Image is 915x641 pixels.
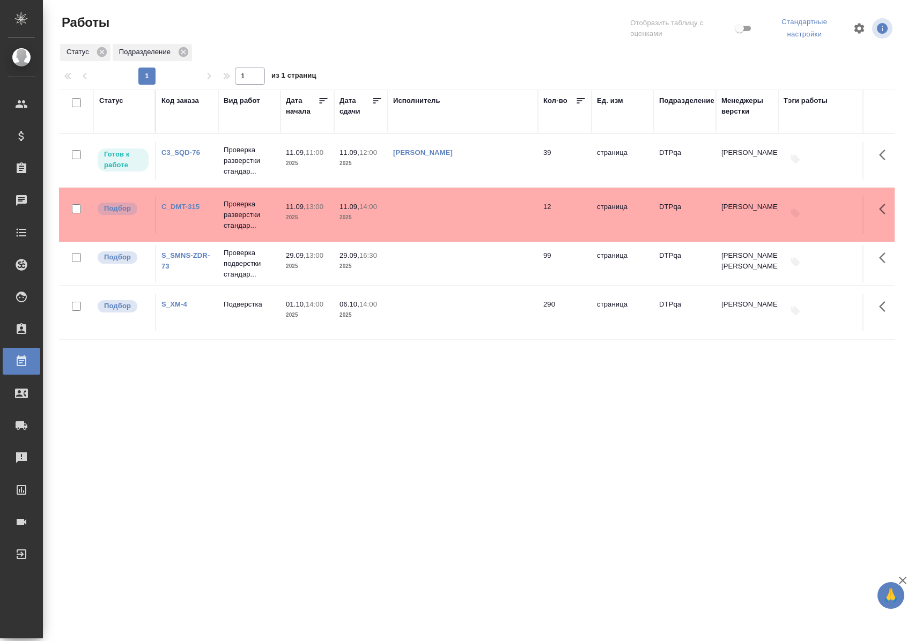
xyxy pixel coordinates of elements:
button: Здесь прячутся важные кнопки [873,196,898,222]
button: Добавить тэги [784,299,807,323]
p: Проверка разверстки стандар... [224,199,275,231]
button: Добавить тэги [784,250,807,274]
td: страница [592,196,654,234]
button: Добавить тэги [784,202,807,225]
p: [PERSON_NAME] [721,202,773,212]
div: Исполнитель может приступить к работе [97,147,150,173]
p: Проверка подверстки стандар... [224,248,275,280]
p: 2025 [286,212,329,223]
div: Тэги работы [784,95,828,106]
p: 2025 [340,158,382,169]
p: 2025 [340,310,382,320]
span: Посмотреть информацию [872,18,895,39]
div: Можно подбирать исполнителей [97,299,150,314]
td: DTPqa [654,142,716,180]
p: Подбор [104,203,131,214]
p: 29.09, [286,251,306,259]
p: 2025 [286,261,329,272]
p: 11:00 [306,148,323,156]
td: 290 [538,294,592,331]
p: Подверстка [224,299,275,310]
p: 11.09, [340,148,359,156]
button: Здесь прячутся важные кнопки [873,294,898,319]
p: [PERSON_NAME] [721,299,773,310]
td: DTPqa [654,294,716,331]
div: Код заказа [161,95,199,106]
p: 2025 [340,261,382,272]
p: 14:00 [359,203,377,211]
div: Менеджеры верстки [721,95,773,117]
p: [PERSON_NAME] [721,147,773,158]
td: страница [592,142,654,180]
td: страница [592,245,654,282]
p: Подбор [104,252,131,263]
div: Дата сдачи [340,95,372,117]
p: Готов к работе [104,149,142,170]
td: DTPqa [654,196,716,234]
p: 06.10, [340,300,359,308]
div: Исполнитель [393,95,440,106]
div: Ед. изм [597,95,623,106]
p: 16:30 [359,251,377,259]
span: 🙏 [882,584,900,607]
button: Добавить тэги [784,147,807,171]
span: из 1 страниц [271,69,316,85]
p: Статус [67,47,93,57]
div: Дата начала [286,95,318,117]
p: Подразделение [119,47,174,57]
a: [PERSON_NAME] [393,148,453,156]
a: S_XM-4 [161,300,187,308]
button: Здесь прячутся важные кнопки [873,142,898,168]
p: 11.09, [340,203,359,211]
p: Проверка разверстки стандар... [224,145,275,177]
p: 2025 [340,212,382,223]
div: Кол-во [543,95,567,106]
button: Здесь прячутся важные кнопки [873,245,898,271]
p: 13:00 [306,251,323,259]
div: Подразделение [113,44,192,61]
p: 2025 [286,158,329,169]
p: 11.09, [286,203,306,211]
td: 12 [538,196,592,234]
p: 2025 [286,310,329,320]
div: Статус [99,95,123,106]
p: 29.09, [340,251,359,259]
p: [PERSON_NAME], [PERSON_NAME] [721,250,773,272]
div: split button [763,14,846,43]
p: Подбор [104,301,131,311]
p: 13:00 [306,203,323,211]
a: S_SMNS-ZDR-73 [161,251,210,270]
div: Подразделение [659,95,714,106]
p: 11.09, [286,148,306,156]
div: Можно подбирать исполнителей [97,202,150,216]
td: DTPqa [654,245,716,282]
p: 01.10, [286,300,306,308]
div: Статус [60,44,110,61]
span: Отобразить таблицу с оценками [630,18,733,39]
td: 99 [538,245,592,282]
a: C3_SQD-76 [161,148,200,156]
div: Можно подбирать исполнителей [97,250,150,265]
div: Вид работ [224,95,260,106]
button: 🙏 [877,582,904,609]
p: 12:00 [359,148,377,156]
a: C_DMT-315 [161,203,200,211]
p: 14:00 [359,300,377,308]
span: Настроить таблицу [846,16,872,41]
p: 14:00 [306,300,323,308]
span: Работы [59,14,109,31]
td: 39 [538,142,592,180]
td: страница [592,294,654,331]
